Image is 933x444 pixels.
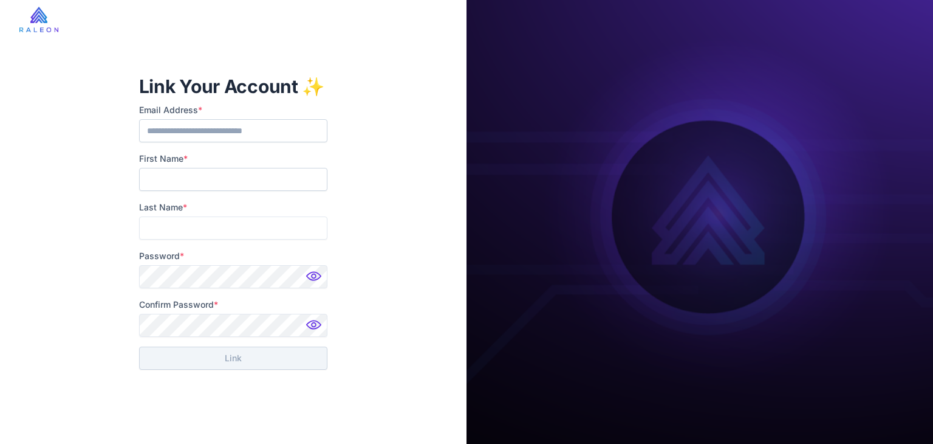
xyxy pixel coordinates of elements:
label: Email Address [139,103,327,117]
label: Last Name [139,201,327,214]
label: Password [139,249,327,263]
img: raleon-logo-whitebg.9aac0268.jpg [19,7,58,32]
img: Password hidden [303,268,327,292]
label: First Name [139,152,327,165]
h1: Link Your Account ✨ [139,74,327,99]
label: Confirm Password [139,298,327,311]
img: Password hidden [303,316,327,341]
button: Link [139,347,327,370]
